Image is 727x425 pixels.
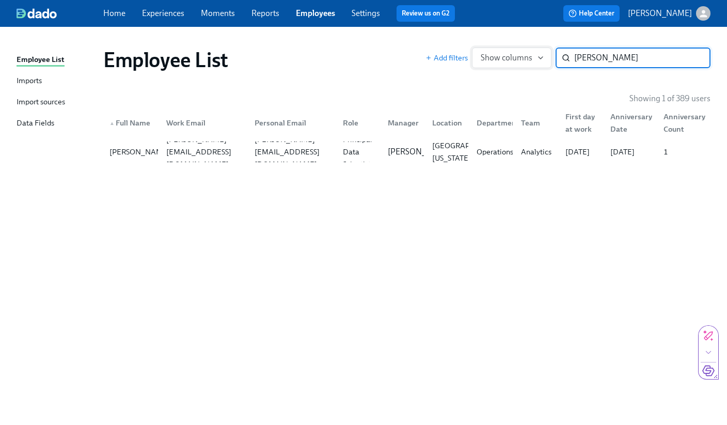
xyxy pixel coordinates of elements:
[602,113,655,133] div: Anniversary Date
[428,139,514,164] div: [GEOGRAPHIC_DATA], [US_STATE]
[17,96,95,109] a: Import sources
[629,93,710,104] p: Showing 1 of 389 users
[17,75,95,88] a: Imports
[162,133,246,170] div: [PERSON_NAME][EMAIL_ADDRESS][DOMAIN_NAME]
[250,133,335,170] div: [PERSON_NAME][EMAIL_ADDRESS][DOMAIN_NAME]
[103,8,125,18] a: Home
[162,117,246,129] div: Work Email
[17,8,103,19] a: dado
[105,113,158,133] div: ▲Full Name
[17,96,65,109] div: Import sources
[380,113,424,133] div: Manager
[472,146,517,158] div: Operations
[251,8,279,18] a: Reports
[425,53,468,63] button: Add filters
[17,54,95,67] a: Employee List
[17,75,42,88] div: Imports
[201,8,235,18] a: Moments
[574,48,710,68] input: Search by name
[397,5,455,22] button: Review us on G2
[561,111,602,135] div: First day at work
[352,8,380,18] a: Settings
[105,146,174,158] div: [PERSON_NAME]
[296,8,335,18] a: Employees
[339,133,379,170] div: Principal Data Scientist
[428,117,468,129] div: Location
[103,137,710,166] a: [PERSON_NAME][PERSON_NAME][EMAIL_ADDRESS][DOMAIN_NAME][PERSON_NAME][EMAIL_ADDRESS][DOMAIN_NAME]Pr...
[246,113,335,133] div: Personal Email
[158,113,246,133] div: Work Email
[561,146,602,158] div: [DATE]
[606,111,656,135] div: Anniversary Date
[339,117,379,129] div: Role
[659,146,708,158] div: 1
[655,113,708,133] div: Anniversary Count
[517,117,557,129] div: Team
[142,8,184,18] a: Experiences
[472,117,524,129] div: Department
[105,117,158,129] div: Full Name
[109,121,115,126] span: ▲
[103,48,228,72] h1: Employee List
[250,117,335,129] div: Personal Email
[606,146,655,158] div: [DATE]
[563,5,620,22] button: Help Center
[388,146,452,158] p: [PERSON_NAME]
[17,54,65,67] div: Employee List
[17,8,57,19] img: dado
[17,117,54,130] div: Data Fields
[468,113,513,133] div: Department
[557,113,602,133] div: First day at work
[384,117,424,129] div: Manager
[513,113,557,133] div: Team
[659,111,709,135] div: Anniversary Count
[472,48,551,68] button: Show columns
[628,6,710,21] button: [PERSON_NAME]
[17,117,95,130] a: Data Fields
[481,53,543,63] span: Show columns
[568,8,614,19] span: Help Center
[335,113,379,133] div: Role
[402,8,450,19] a: Review us on G2
[424,113,468,133] div: Location
[517,146,557,158] div: Analytics
[628,8,692,19] p: [PERSON_NAME]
